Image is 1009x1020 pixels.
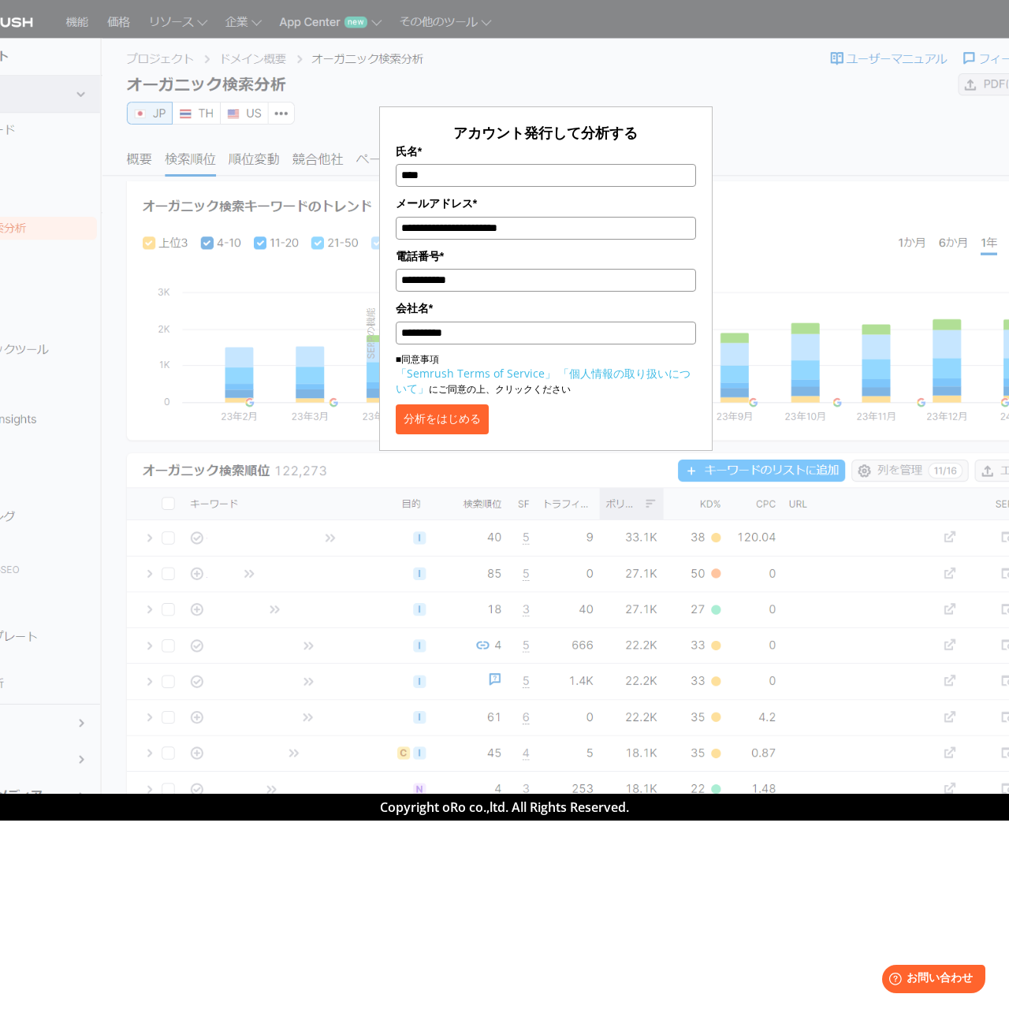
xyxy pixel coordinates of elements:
button: 分析をはじめる [396,404,489,434]
p: ■同意事項 にご同意の上、クリックください [396,352,697,396]
label: メールアドレス* [396,195,697,212]
span: Copyright oRo co.,ltd. All Rights Reserved. [380,799,629,816]
span: アカウント発行して分析する [453,123,638,142]
a: 「個人情報の取り扱いについて」 [396,366,691,396]
label: 電話番号* [396,248,697,265]
a: 「Semrush Terms of Service」 [396,366,556,381]
iframe: Help widget launcher [869,959,992,1003]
